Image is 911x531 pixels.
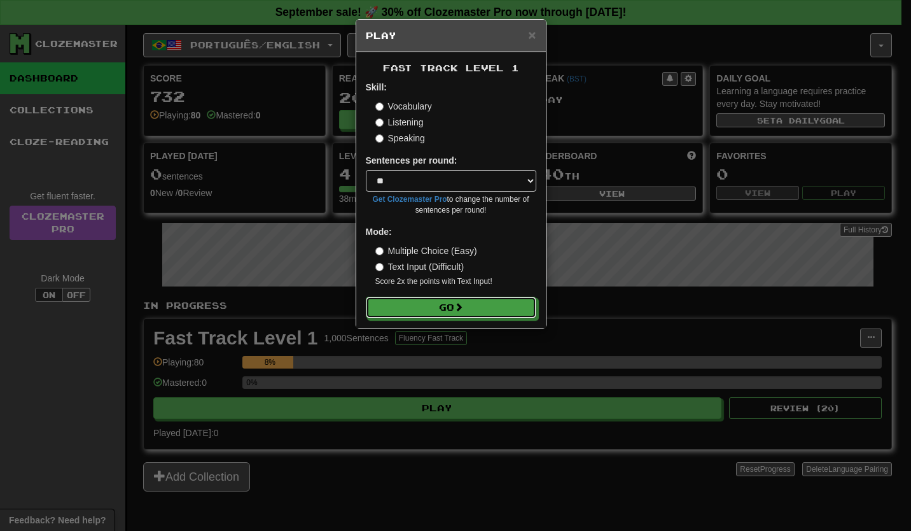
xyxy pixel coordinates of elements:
[383,62,519,73] span: Fast Track Level 1
[528,27,536,42] span: ×
[375,132,425,145] label: Speaking
[375,247,384,255] input: Multiple Choice (Easy)
[375,244,477,257] label: Multiple Choice (Easy)
[373,195,447,204] a: Get Clozemaster Pro
[528,28,536,41] button: Close
[375,276,536,287] small: Score 2x the points with Text Input !
[366,227,392,237] strong: Mode:
[375,134,384,143] input: Speaking
[375,260,464,273] label: Text Input (Difficult)
[366,154,457,167] label: Sentences per round:
[375,100,432,113] label: Vocabulary
[375,118,384,127] input: Listening
[366,297,536,318] button: Go
[375,116,424,129] label: Listening
[375,263,384,271] input: Text Input (Difficult)
[366,29,536,42] h5: Play
[366,194,536,216] small: to change the number of sentences per round!
[366,82,387,92] strong: Skill:
[375,103,384,111] input: Vocabulary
